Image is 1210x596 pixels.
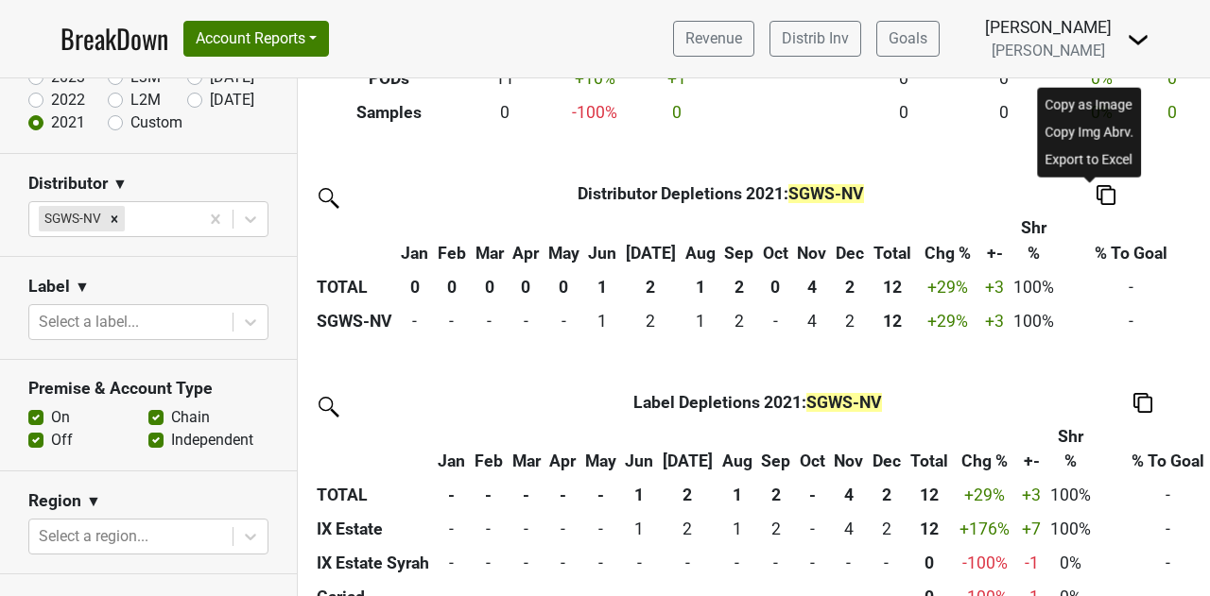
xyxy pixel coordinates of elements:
[438,551,465,575] div: -
[580,512,621,546] td: 0
[544,304,584,338] td: 0
[756,546,795,580] td: 0
[470,385,1046,419] th: Label Depletions 2021 :
[831,270,869,304] th: 2
[869,304,916,338] th: 11.500
[681,270,720,304] th: 1
[756,478,795,512] th: 2
[548,309,579,333] div: -
[171,429,253,451] label: Independent
[312,270,397,304] th: TOTAL
[312,546,434,580] th: IX Estate Syrah
[588,309,616,333] div: 1
[433,177,1009,211] th: Distributor Depletions 2021 :
[1149,95,1196,129] td: 0
[1041,118,1137,145] div: Copy Img Abrv.
[433,270,471,304] th: 0
[1017,478,1046,512] td: +3
[60,19,168,59] a: BreakDown
[544,270,584,304] th: 0
[433,304,471,338] td: 0
[312,61,465,95] th: PODs
[51,406,70,429] label: On
[312,211,397,269] th: &nbsp;: activate to sort column ascending
[793,270,832,304] th: 4
[312,478,434,512] th: TOTAL
[475,309,504,333] div: -
[130,89,161,111] label: L2M
[952,512,1017,546] td: +176 %
[795,478,830,512] th: -
[758,270,793,304] th: 0
[658,512,717,546] td: 1.5
[584,211,622,269] th: Jun: activate to sort column ascending
[800,551,825,575] div: -
[954,95,1054,129] td: 0
[658,478,717,512] th: 2
[1046,419,1096,478] th: Shr %: activate to sort column ascending
[621,419,659,478] th: Jun: activate to sort column ascending
[681,211,720,269] th: Aug: activate to sort column ascending
[910,551,948,575] div: 0
[795,419,830,478] th: Oct: activate to sort column ascending
[685,309,716,333] div: 1
[75,276,90,298] span: ▼
[104,206,125,230] div: Remove SGWS-NV
[980,211,1009,269] th: +-: activate to sort column ascending
[1127,28,1149,51] img: Dropdown Menu
[717,419,757,478] th: Aug: activate to sort column ascending
[625,517,653,541] div: 1
[28,174,108,194] h3: Distributor
[28,277,70,297] h3: Label
[836,309,864,333] div: 2
[438,517,465,541] div: -
[130,111,182,134] label: Custom
[763,309,788,333] div: -
[1133,393,1152,413] img: Copy to clipboard
[508,211,544,269] th: Apr: activate to sort column ascending
[475,551,503,575] div: -
[645,95,708,129] td: 0
[954,61,1054,95] td: 0
[915,304,980,338] td: +29 %
[471,304,509,338] td: 0
[985,309,1004,333] div: +3
[625,551,653,575] div: -
[869,211,916,269] th: Total: activate to sort column ascending
[756,512,795,546] td: 1.75
[663,551,713,575] div: -
[475,517,503,541] div: -
[584,270,622,304] th: 1
[1017,419,1046,478] th: +-: activate to sort column ascending
[465,95,544,129] td: 0
[544,419,580,478] th: Apr: activate to sort column ascending
[544,478,580,512] th: -
[508,270,544,304] th: 0
[508,304,544,338] td: 0
[758,211,793,269] th: Oct: activate to sort column ascending
[806,393,882,412] span: SGWS-NV
[793,304,832,338] td: 3.75
[717,546,757,580] td: 0
[312,390,342,420] img: filter
[580,419,621,478] th: May: activate to sort column ascending
[512,551,541,575] div: -
[39,206,104,230] div: SGWS-NV
[626,309,676,333] div: 2
[795,512,830,546] td: 0
[28,491,81,511] h3: Region
[854,61,954,95] td: 0
[927,278,968,297] span: +29%
[470,478,508,512] th: -
[1022,551,1041,575] div: -1
[873,517,901,541] div: 2
[1149,61,1196,95] td: 0
[1009,304,1059,338] td: 100%
[312,181,342,212] img: filter
[544,61,645,95] td: +10 %
[834,551,863,575] div: -
[1041,91,1137,118] div: Copy as Image
[952,546,1017,580] td: -100 %
[508,419,545,478] th: Mar: activate to sort column ascending
[673,21,754,57] a: Revenue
